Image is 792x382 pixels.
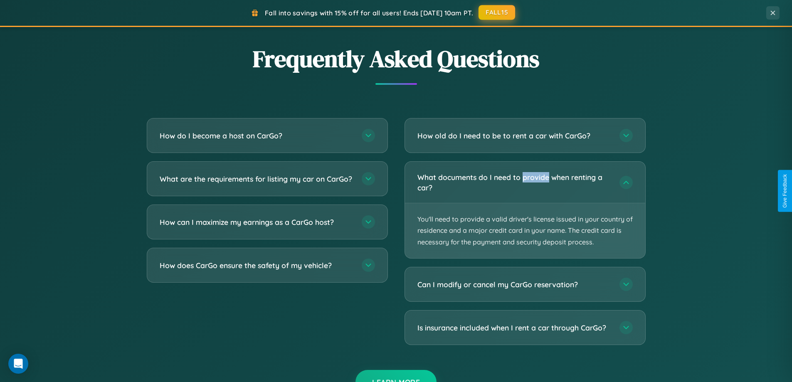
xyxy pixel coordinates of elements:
h3: How can I maximize my earnings as a CarGo host? [160,217,353,227]
span: Fall into savings with 15% off for all users! Ends [DATE] 10am PT. [265,9,473,17]
h3: Can I modify or cancel my CarGo reservation? [417,279,611,290]
button: FALL15 [479,5,515,20]
h3: How old do I need to be to rent a car with CarGo? [417,131,611,141]
h3: How do I become a host on CarGo? [160,131,353,141]
h3: What documents do I need to provide when renting a car? [417,172,611,192]
p: You'll need to provide a valid driver's license issued in your country of residence and a major c... [405,203,645,258]
div: Give Feedback [782,174,788,208]
div: Open Intercom Messenger [8,354,28,374]
h3: What are the requirements for listing my car on CarGo? [160,174,353,184]
h2: Frequently Asked Questions [147,43,646,75]
h3: How does CarGo ensure the safety of my vehicle? [160,260,353,271]
h3: Is insurance included when I rent a car through CarGo? [417,323,611,333]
